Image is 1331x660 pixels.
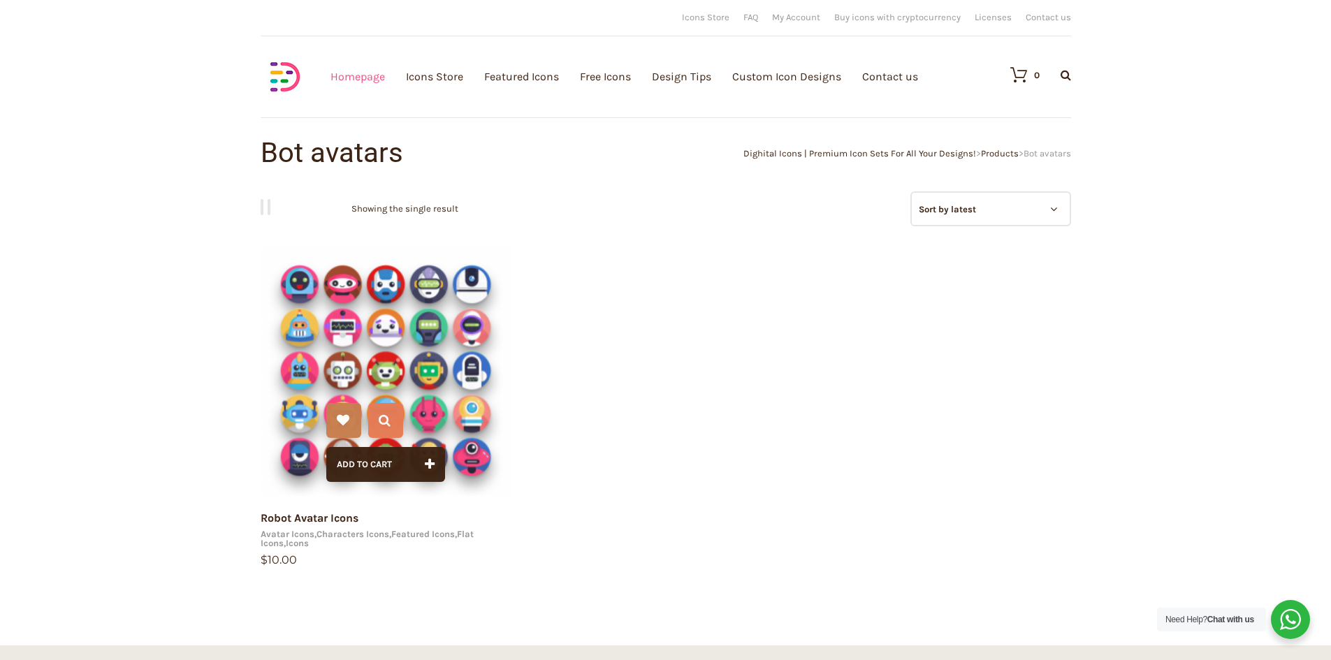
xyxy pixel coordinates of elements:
span: $ [261,553,268,566]
a: My Account [772,13,820,22]
strong: Chat with us [1207,615,1254,624]
a: Avatar Icons [261,529,314,539]
span: Need Help? [1165,615,1254,624]
a: Featured Icons [391,529,455,539]
a: Flat Icons [261,529,474,548]
a: Robot Avatar Icons [261,511,358,525]
a: Dighital Icons | Premium Icon Sets For All Your Designs! [743,148,976,159]
a: Contact us [1026,13,1071,22]
div: > > [666,149,1071,158]
a: Icons Store [682,13,729,22]
bdi: 10.00 [261,553,297,566]
a: Licenses [975,13,1012,22]
a: Products [981,148,1019,159]
a: Buy icons with cryptocurrency [834,13,961,22]
a: FAQ [743,13,758,22]
a: 0 [996,66,1040,83]
div: , , , , [261,529,512,548]
a: Characters Icons [317,529,389,539]
span: Bot avatars [1024,148,1071,159]
div: 0 [1034,71,1040,80]
p: Showing the single result [351,191,458,226]
h1: Bot avatars [261,139,666,167]
a: Icons [286,538,309,548]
